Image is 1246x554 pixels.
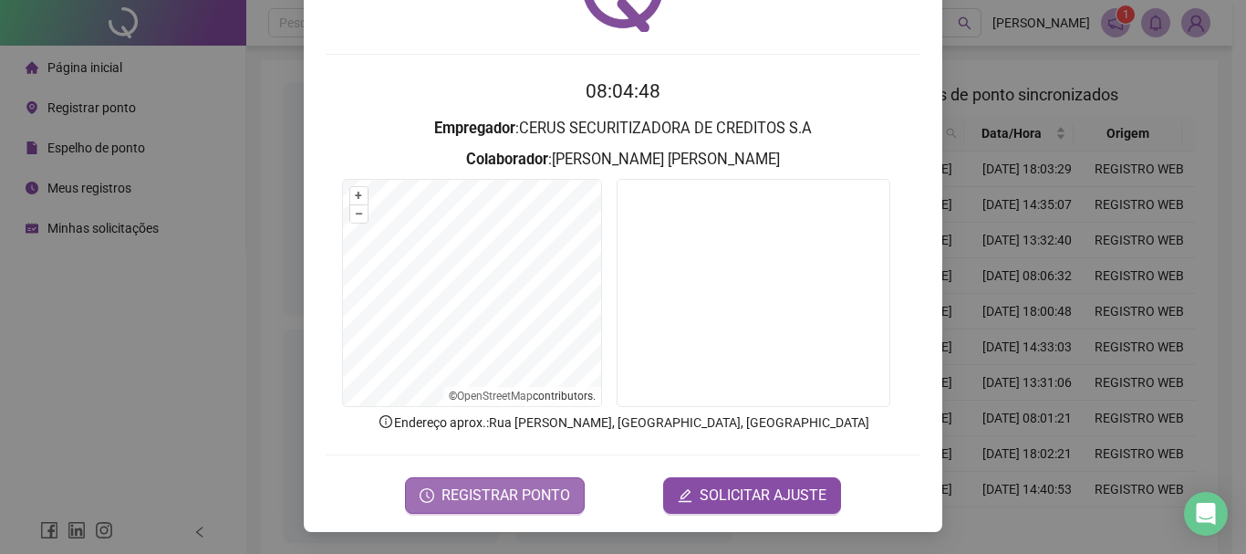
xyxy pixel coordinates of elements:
strong: Colaborador [466,151,548,168]
a: OpenStreetMap [457,390,533,402]
h3: : [PERSON_NAME] [PERSON_NAME] [326,148,920,172]
div: Open Intercom Messenger [1184,492,1228,536]
button: + [350,187,368,204]
span: REGISTRAR PONTO [441,485,570,507]
button: – [350,205,368,223]
button: editSOLICITAR AJUSTE [663,477,841,514]
time: 08:04:48 [586,80,660,102]
strong: Empregador [434,120,515,137]
span: info-circle [378,413,394,430]
li: © contributors. [449,390,596,402]
h3: : CERUS SECURITIZADORA DE CREDITOS S.A [326,117,920,141]
span: clock-circle [420,488,434,503]
span: edit [678,488,692,503]
button: REGISTRAR PONTO [405,477,585,514]
span: SOLICITAR AJUSTE [700,485,826,507]
p: Endereço aprox. : Rua [PERSON_NAME], [GEOGRAPHIC_DATA], [GEOGRAPHIC_DATA] [326,413,920,433]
